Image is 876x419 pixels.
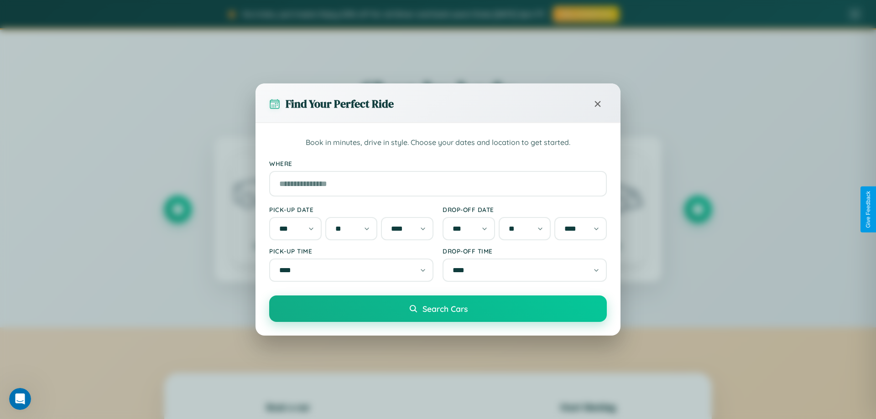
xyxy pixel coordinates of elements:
[269,295,607,322] button: Search Cars
[443,247,607,255] label: Drop-off Time
[269,137,607,149] p: Book in minutes, drive in style. Choose your dates and location to get started.
[422,304,468,314] span: Search Cars
[286,96,394,111] h3: Find Your Perfect Ride
[269,160,607,167] label: Where
[269,247,433,255] label: Pick-up Time
[443,206,607,213] label: Drop-off Date
[269,206,433,213] label: Pick-up Date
